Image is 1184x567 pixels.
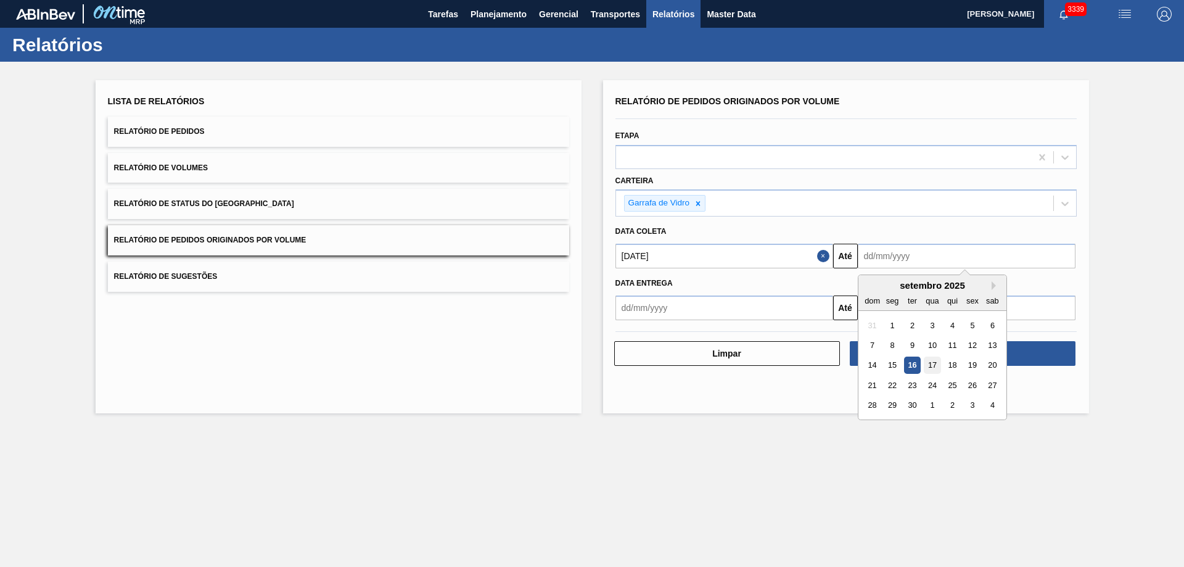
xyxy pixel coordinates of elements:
[964,397,980,414] div: Choose sexta-feira, 3 de outubro de 2025
[964,317,980,334] div: Choose sexta-feira, 5 de setembro de 2025
[428,7,458,22] span: Tarefas
[924,377,940,394] div: Choose quarta-feira, 24 de setembro de 2025
[652,7,694,22] span: Relatórios
[964,292,980,309] div: sex
[850,341,1075,366] button: Download
[903,317,920,334] div: Choose terça-feira, 2 de setembro de 2025
[943,397,960,414] div: Choose quinta-feira, 2 de outubro de 2025
[108,153,569,183] button: Relatório de Volumes
[114,199,294,208] span: Relatório de Status do [GEOGRAPHIC_DATA]
[903,337,920,354] div: Choose terça-feira, 9 de setembro de 2025
[943,337,960,354] div: Choose quinta-feira, 11 de setembro de 2025
[864,317,881,334] div: Not available domingo, 31 de agosto de 2025
[1065,2,1087,16] span: 3339
[924,397,940,414] div: Choose quarta-feira, 1 de outubro de 2025
[943,377,960,394] div: Choose quinta-feira, 25 de setembro de 2025
[591,7,640,22] span: Transportes
[903,292,920,309] div: ter
[615,279,673,288] span: Data entrega
[615,227,667,236] span: Data coleta
[108,262,569,292] button: Relatório de Sugestões
[833,244,858,268] button: Até
[964,357,980,374] div: Choose sexta-feira, 19 de setembro de 2025
[884,292,900,309] div: seg
[707,7,755,22] span: Master Data
[924,317,940,334] div: Choose quarta-feira, 3 de setembro de 2025
[615,96,840,106] span: Relatório de Pedidos Originados por Volume
[864,292,881,309] div: dom
[1117,7,1132,22] img: userActions
[984,357,1000,374] div: Choose sábado, 20 de setembro de 2025
[539,7,578,22] span: Gerencial
[984,317,1000,334] div: Choose sábado, 6 de setembro de 2025
[864,397,881,414] div: Choose domingo, 28 de setembro de 2025
[924,337,940,354] div: Choose quarta-feira, 10 de setembro de 2025
[992,281,1000,290] button: Next Month
[884,317,900,334] div: Choose segunda-feira, 1 de setembro de 2025
[984,377,1000,394] div: Choose sábado, 27 de setembro de 2025
[625,196,692,211] div: Garrafa de Vidro
[615,131,639,140] label: Etapa
[862,315,1002,415] div: month 2025-09
[114,272,218,281] span: Relatório de Sugestões
[943,357,960,374] div: Choose quinta-feira, 18 de setembro de 2025
[114,163,208,172] span: Relatório de Volumes
[108,225,569,255] button: Relatório de Pedidos Originados por Volume
[114,236,306,244] span: Relatório de Pedidos Originados por Volume
[1044,6,1083,23] button: Notificações
[903,377,920,394] div: Choose terça-feira, 23 de setembro de 2025
[858,244,1075,268] input: dd/mm/yyyy
[114,127,205,136] span: Relatório de Pedidos
[864,377,881,394] div: Choose domingo, 21 de setembro de 2025
[924,292,940,309] div: qua
[884,337,900,354] div: Choose segunda-feira, 8 de setembro de 2025
[943,292,960,309] div: qui
[964,337,980,354] div: Choose sexta-feira, 12 de setembro de 2025
[614,341,840,366] button: Limpar
[1157,7,1172,22] img: Logout
[903,357,920,374] div: Choose terça-feira, 16 de setembro de 2025
[864,337,881,354] div: Choose domingo, 7 de setembro de 2025
[984,337,1000,354] div: Choose sábado, 13 de setembro de 2025
[615,244,833,268] input: dd/mm/yyyy
[884,357,900,374] div: Choose segunda-feira, 15 de setembro de 2025
[903,397,920,414] div: Choose terça-feira, 30 de setembro de 2025
[12,38,231,52] h1: Relatórios
[884,397,900,414] div: Choose segunda-feira, 29 de setembro de 2025
[984,397,1000,414] div: Choose sábado, 4 de outubro de 2025
[964,377,980,394] div: Choose sexta-feira, 26 de setembro de 2025
[615,296,833,320] input: dd/mm/yyyy
[864,357,881,374] div: Choose domingo, 14 de setembro de 2025
[108,189,569,219] button: Relatório de Status do [GEOGRAPHIC_DATA]
[858,280,1006,291] div: setembro 2025
[817,244,833,268] button: Close
[943,317,960,334] div: Choose quinta-feira, 4 de setembro de 2025
[16,9,75,20] img: TNhmsLtSVTkK8tSr43FrP2fwEKptu5GPRR3wAAAABJRU5ErkJggg==
[833,296,858,320] button: Até
[108,96,205,106] span: Lista de Relatórios
[884,377,900,394] div: Choose segunda-feira, 22 de setembro de 2025
[108,117,569,147] button: Relatório de Pedidos
[471,7,527,22] span: Planejamento
[924,357,940,374] div: Choose quarta-feira, 17 de setembro de 2025
[984,292,1000,309] div: sab
[615,176,654,185] label: Carteira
